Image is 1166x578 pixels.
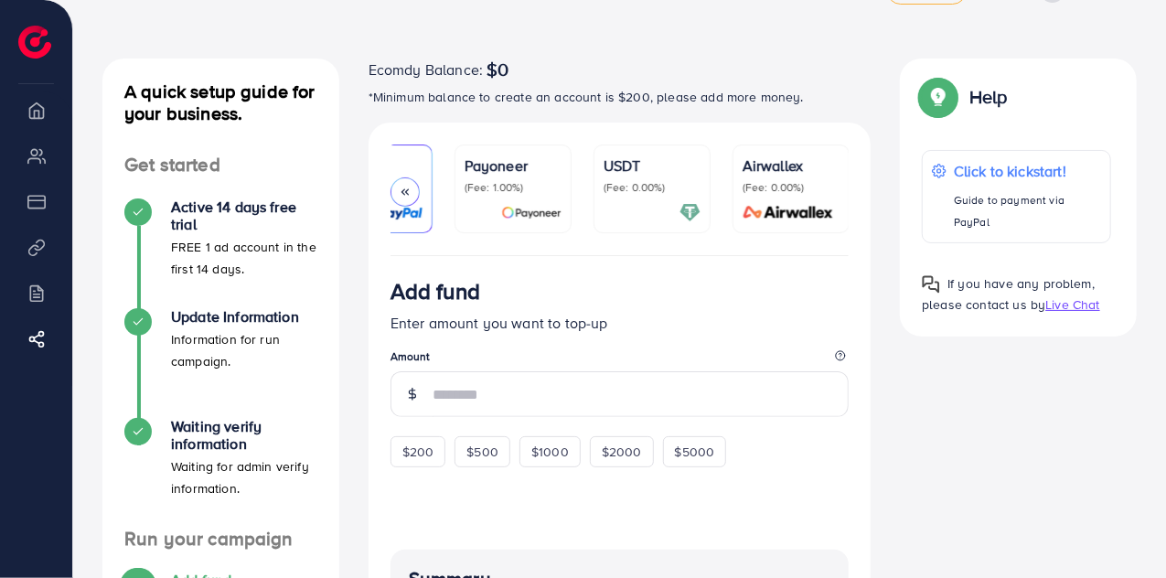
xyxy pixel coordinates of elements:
span: Ecomdy Balance: [369,59,483,80]
p: (Fee: 1.00%) [465,180,562,195]
span: $2000 [602,443,642,461]
iframe: Chat [1088,496,1152,564]
li: Active 14 days free trial [102,198,339,308]
p: Payoneer [465,155,562,177]
h4: Active 14 days free trial [171,198,317,233]
h3: Add fund [390,278,480,305]
p: USDT [604,155,701,177]
p: *Minimum balance to create an account is $200, please add more money. [369,86,872,108]
h4: Waiting verify information [171,418,317,453]
h4: Update Information [171,308,317,326]
p: Click to kickstart! [954,160,1101,182]
p: FREE 1 ad account in the first 14 days. [171,236,317,280]
h4: Get started [102,154,339,177]
h4: Run your campaign [102,528,339,551]
p: Waiting for admin verify information. [171,455,317,499]
img: Popup guide [922,275,940,294]
span: $1000 [531,443,569,461]
img: Popup guide [922,80,955,113]
legend: Amount [390,348,850,371]
p: Airwallex [743,155,840,177]
h4: A quick setup guide for your business. [102,80,339,124]
img: logo [18,26,51,59]
p: Information for run campaign. [171,328,317,372]
p: (Fee: 0.00%) [743,180,840,195]
img: card [737,202,840,223]
p: Enter amount you want to top-up [390,312,850,334]
span: If you have any problem, please contact us by [922,274,1095,314]
span: $5000 [675,443,715,461]
p: Help [969,86,1008,108]
span: $200 [402,443,434,461]
span: $0 [487,59,508,80]
li: Waiting verify information [102,418,339,528]
span: $500 [466,443,498,461]
img: card [360,202,423,223]
li: Update Information [102,308,339,418]
img: card [501,202,562,223]
span: Live Chat [1045,295,1099,314]
img: card [679,202,701,223]
p: (Fee: 0.00%) [604,180,701,195]
p: Guide to payment via PayPal [954,189,1101,233]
